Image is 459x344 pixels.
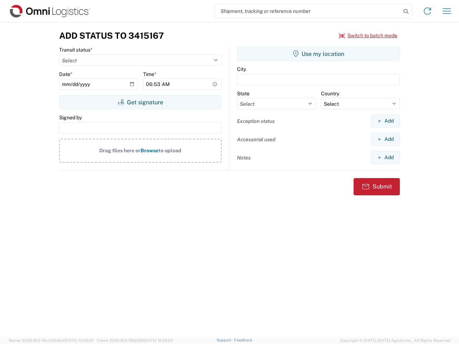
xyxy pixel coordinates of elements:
[339,30,397,42] button: Switch to batch mode
[59,30,164,41] h3: Add Status to 3415167
[97,338,173,343] span: Client: 2025.16.0-1592391
[340,337,450,344] span: Copyright © [DATE]-[DATE] Agistix Inc., All Rights Reserved
[99,148,141,153] span: Drag files here or
[9,338,94,343] span: Server: 2025.16.0-1ffcc23b9e2
[143,71,156,77] label: Time
[237,154,251,161] label: Notes
[237,47,400,61] button: Use my location
[321,90,339,97] label: Country
[59,114,82,121] label: Signed by
[354,178,400,195] button: Submit
[371,114,400,128] button: Add
[59,95,222,109] button: Get signature
[371,151,400,164] button: Add
[59,71,72,77] label: Date
[371,133,400,146] button: Add
[237,90,250,97] label: State
[234,338,252,342] a: Feedback
[141,148,158,153] span: Browse
[158,148,181,153] span: to upload
[237,136,275,143] label: Accessorial used
[65,338,94,343] span: [DATE] 12:29:29
[237,66,246,72] label: City
[59,47,93,53] label: Transit status
[217,338,235,342] a: Support
[144,338,173,343] span: [DATE] 12:25:34
[215,4,401,18] input: Shipment, tracking or reference number
[237,118,275,124] label: Exception status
